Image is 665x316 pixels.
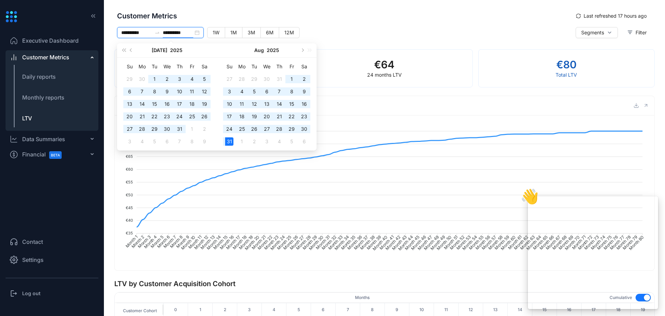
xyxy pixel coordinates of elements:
div: 1 [188,125,196,133]
td: 2025-07-02 [161,73,173,85]
tspan: Month 26 [282,234,299,251]
td: 2025-07-03 [173,73,186,85]
div: 9 [300,87,308,96]
div: 14 [275,100,283,108]
iframe: Form - Tally [528,196,658,309]
div: 9 [163,87,171,96]
td: 2025-08-30 [298,123,310,135]
td: 2025-08-21 [273,110,285,123]
div: 7 [175,137,184,146]
td: 2025-08-05 [148,135,161,148]
div: 👋 [521,189,539,204]
tspan: Month 25 [276,234,292,251]
div: 29 [250,75,258,83]
div: 28 [238,75,246,83]
td: 2025-07-05 [198,73,211,85]
td: 2025-08-08 [285,85,298,98]
div: 27 [225,75,233,83]
tspan: Month 6 [156,234,171,249]
div: 26 [200,112,209,121]
h2: € 64 [367,58,402,71]
button: Filter [622,27,652,38]
td: 2025-06-30 [136,73,148,85]
div: 28 [138,125,146,133]
div: 5 [200,75,209,83]
tspan: Month 55 [468,234,485,251]
td: 2025-08-23 [298,110,310,123]
tspan: Month 17 [225,234,241,250]
td: 2025-08-01 [186,123,198,135]
tspan: Month 42 [384,234,401,251]
span: 2 [213,305,237,315]
tspan: Month 3 [137,234,152,249]
div: 3 [125,137,134,146]
div: 24 [175,112,184,121]
tspan: Month 15 [212,234,229,250]
div: 6 [125,87,134,96]
div: 28 [275,125,283,133]
div: 20 [125,112,134,121]
td: 2025-09-04 [273,135,285,148]
div: 5 [287,137,296,146]
tspan: Month 35 [340,234,356,251]
tspan: Month 52 [449,234,465,251]
div: 4 [188,75,196,83]
div: 13 [263,100,271,108]
td: 2025-08-02 [298,73,310,85]
h3: Log out [22,290,41,297]
td: 2025-07-08 [148,85,161,98]
tspan: Month 28 [295,234,312,251]
div: 19 [250,112,258,121]
div: 6 [300,137,308,146]
tspan: Month 23 [263,234,280,251]
tspan: Month 37 [353,234,369,251]
th: Tu [148,60,161,73]
tspan: €55 [126,180,133,185]
div: 4 [275,137,283,146]
th: Su [223,60,236,73]
td: 2025-07-09 [161,85,173,98]
td: 2025-07-27 [223,73,236,85]
span: Daily reports [22,73,56,80]
div: 8 [287,87,296,96]
span: Settings [22,256,44,264]
span: Customer Metrics [117,11,571,21]
td: 2025-08-28 [273,123,285,135]
td: 2025-08-12 [248,98,260,110]
td: 2025-08-07 [173,135,186,148]
td: 2025-08-14 [273,98,285,110]
div: 27 [263,125,271,133]
div: 2 [300,75,308,83]
tspan: Month 46 [410,234,427,251]
div: 10 [225,100,233,108]
div: 6 [263,87,271,96]
span: Segments [581,29,604,36]
tspan: Month 11 [187,234,203,250]
tspan: Month 4 [143,234,158,249]
td: 2025-07-31 [173,123,186,135]
span: 9 [385,305,409,315]
td: 2025-09-03 [260,135,273,148]
tspan: Month 20 [243,234,260,251]
div: 5 [250,87,258,96]
span: 4 [262,305,286,315]
span: 6M [266,29,274,35]
div: 15 [150,100,159,108]
td: 2025-07-01 [148,73,161,85]
span: Executive Dashboard [22,36,79,45]
span: Customer Metrics [22,53,69,61]
span: LTV [22,115,32,122]
td: 2025-07-19 [198,98,211,110]
td: 2025-07-18 [186,98,198,110]
div: 23 [163,112,171,121]
tspan: Month 19 [238,234,254,250]
tspan: Month 47 [416,234,433,251]
td: 2025-07-14 [136,98,148,110]
td: 2025-07-26 [198,110,211,123]
tspan: Month 38 [359,234,376,251]
tspan: Month 36 [346,234,363,251]
div: 11 [238,100,246,108]
div: 4 [138,137,146,146]
td: 2025-07-24 [173,110,186,123]
tspan: Month 59 [494,234,510,251]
